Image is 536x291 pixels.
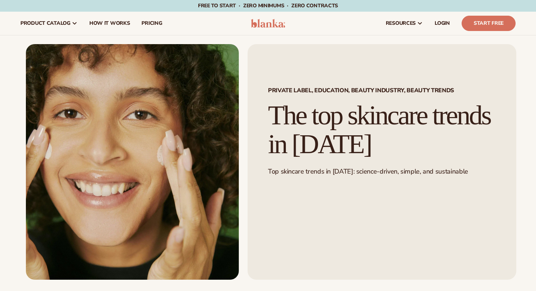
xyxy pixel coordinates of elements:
[141,20,162,26] span: pricing
[26,44,239,280] img: Applying private label Skincare to woman's face using Blanka
[429,12,456,35] a: LOGIN
[268,88,496,93] span: Private Label, Education, Beauty Industry, Beauty Trends
[20,20,70,26] span: product catalog
[462,16,516,31] a: Start Free
[198,2,338,9] span: Free to start · ZERO minimums · ZERO contracts
[15,12,83,35] a: product catalog
[268,101,496,159] h1: The top skincare trends in [DATE]
[89,20,130,26] span: How It Works
[83,12,136,35] a: How It Works
[268,167,496,176] p: Top skincare trends in [DATE]: science-driven, simple, and sustainable
[251,19,286,28] img: logo
[380,12,429,35] a: resources
[435,20,450,26] span: LOGIN
[386,20,416,26] span: resources
[136,12,168,35] a: pricing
